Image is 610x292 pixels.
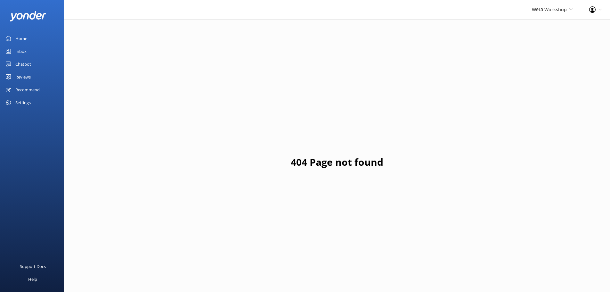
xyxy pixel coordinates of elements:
div: Settings [15,96,31,109]
img: yonder-white-logo.png [10,11,46,21]
div: Chatbot [15,58,31,71]
div: Recommend [15,83,40,96]
div: Help [28,273,37,286]
div: Home [15,32,27,45]
span: Wētā Workshop [532,6,567,13]
h1: 404 Page not found [291,154,383,170]
div: Support Docs [20,260,46,273]
div: Reviews [15,71,31,83]
div: Inbox [15,45,27,58]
